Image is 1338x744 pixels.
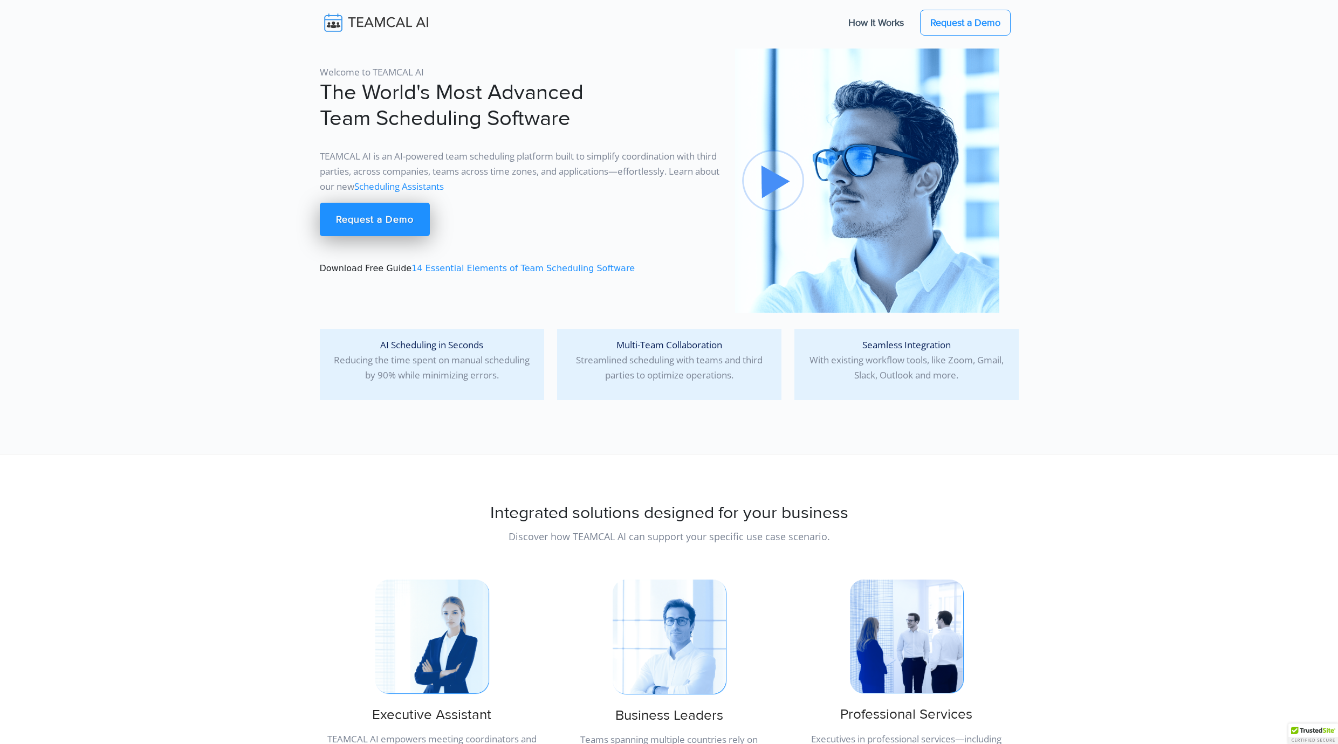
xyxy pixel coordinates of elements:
[920,10,1011,36] a: Request a Demo
[862,339,951,351] span: Seamless Integration
[380,339,483,351] span: AI Scheduling in Seconds
[794,706,1019,723] h3: Professional Services
[850,580,963,693] img: pic
[616,339,722,351] span: Multi-Team Collaboration
[803,337,1010,383] p: With existing workflow tools, like Zoom, Gmail, Slack, Outlook and more.
[566,337,773,383] p: Streamlined scheduling with teams and third parties to optimize operations.
[735,49,999,313] img: pic
[313,49,729,313] div: Download Free Guide
[320,149,722,194] p: TEAMCAL AI is an AI-powered team scheduling platform built to simplify coordination with third pa...
[328,337,536,383] p: Reducing the time spent on manual scheduling by 90% while minimizing errors.
[557,707,781,724] h3: Business Leaders
[320,65,722,80] p: Welcome to TEAMCAL AI
[354,180,444,192] a: Scheduling Assistants
[375,580,489,693] img: pic
[320,707,544,724] h3: Executive Assistant
[320,503,1019,523] h2: Integrated solutions designed for your business
[1288,724,1338,744] div: TrustedSite Certified
[320,203,430,236] a: Request a Demo
[320,80,722,132] h1: The World's Most Advanced Team Scheduling Software
[411,263,635,273] a: 14 Essential Elements of Team Scheduling Software
[838,11,915,34] a: How It Works
[613,580,726,693] img: pic
[320,529,1019,544] p: Discover how TEAMCAL AI can support your specific use case scenario.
